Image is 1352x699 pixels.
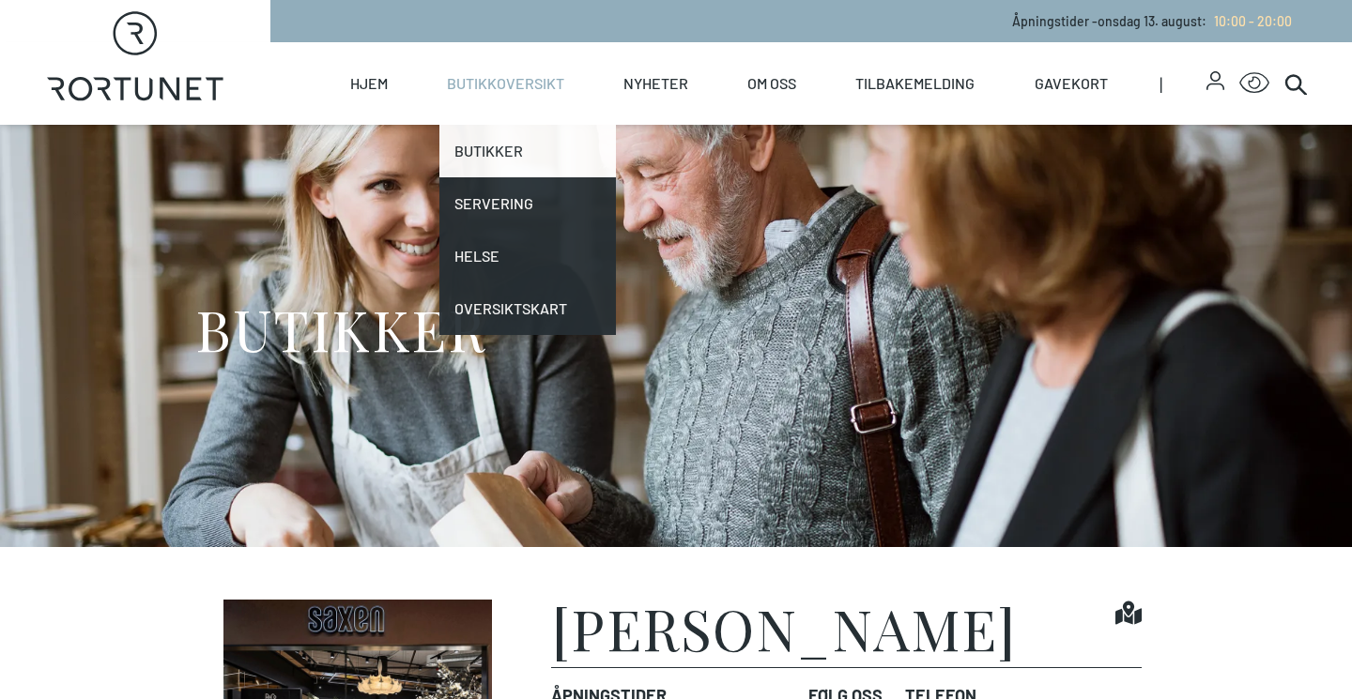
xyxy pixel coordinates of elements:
[1206,13,1292,29] a: 10:00 - 20:00
[1290,343,1336,354] div: © Mappedin
[1214,13,1292,29] span: 10:00 - 20:00
[195,294,485,364] h1: BUTIKKER
[439,282,616,335] a: Oversiktskart
[855,42,975,125] a: Tilbakemelding
[1239,68,1269,99] button: Open Accessibility Menu
[439,230,616,282] a: Helse
[1285,341,1352,355] details: Attribution
[623,42,688,125] a: Nyheter
[1035,42,1108,125] a: Gavekort
[551,600,1017,656] h1: [PERSON_NAME]
[439,177,616,230] a: Servering
[1160,42,1206,125] span: |
[439,125,616,177] a: Butikker
[350,42,388,125] a: Hjem
[1012,11,1292,31] p: Åpningstider - onsdag 13. august :
[747,42,796,125] a: Om oss
[447,42,564,125] a: Butikkoversikt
